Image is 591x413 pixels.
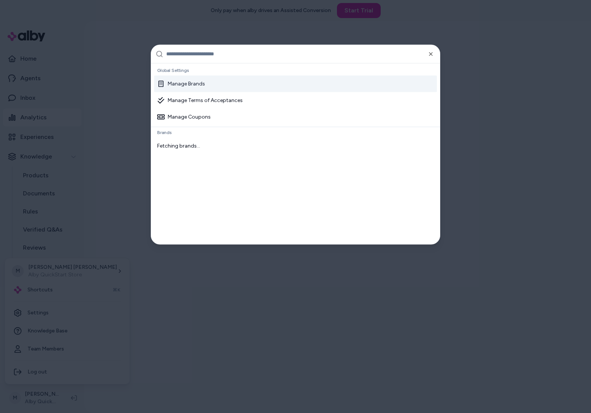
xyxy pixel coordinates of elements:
[154,137,437,154] div: Fetching brands...
[157,113,211,120] div: Manage Coupons
[154,127,437,137] div: Brands
[154,65,437,75] div: Global Settings
[151,63,440,244] div: Suggestions
[157,96,243,104] div: Manage Terms of Acceptances
[157,80,205,87] div: Manage Brands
